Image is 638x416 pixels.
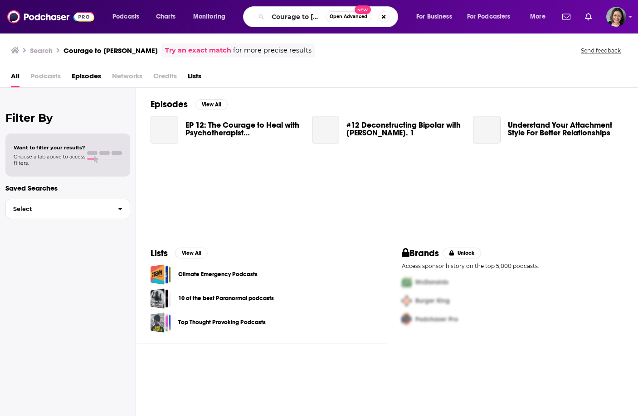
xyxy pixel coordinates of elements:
img: Second Pro Logo [398,292,415,310]
button: Select [5,199,130,219]
button: Send feedback [578,47,623,54]
button: open menu [524,10,557,24]
h3: Search [30,46,53,55]
span: Podchaser Pro [415,316,458,323]
p: Saved Searches [5,184,130,192]
span: Podcasts [112,10,139,23]
span: Select [6,206,111,212]
a: Lists [188,69,201,87]
button: View All [175,248,208,258]
span: Logged in as micglogovac [606,7,626,27]
a: 10 of the best Paranormal podcasts [178,293,274,303]
a: All [11,69,19,87]
a: Top Thought Provoking Podcasts [151,312,171,333]
span: For Business [416,10,452,23]
span: Choose a tab above to access filters. [14,153,85,166]
span: Want to filter your results? [14,144,85,151]
h2: Brands [402,248,439,259]
div: Search podcasts, credits, & more... [252,6,407,27]
a: EP 12: The Courage to Heal with Psychotherapist Anna Khandrueva [151,116,178,143]
span: Monitoring [193,10,225,23]
button: open menu [461,10,524,24]
a: Climate Emergency Podcasts [151,264,171,285]
input: Search podcasts, credits, & more... [268,10,326,24]
button: open menu [106,10,151,24]
p: Access sponsor history on the top 5,000 podcasts. [402,263,624,269]
span: for more precise results [233,45,312,56]
a: Understand Your Attachment Style For Better Relationships [508,121,623,137]
a: #12 Deconstructing Bipolar with Anna Pt. 1 [346,121,462,137]
span: McDonalds [415,278,448,286]
h2: Episodes [151,99,188,110]
span: Credits [153,69,177,87]
a: Charts [150,10,181,24]
a: Show notifications dropdown [581,9,595,24]
img: Podchaser - Follow, Share and Rate Podcasts [7,8,94,25]
h2: Filter By [5,111,130,124]
img: User Profile [606,7,626,27]
a: EP 12: The Courage to Heal with Psychotherapist Anna Khandrueva [185,121,301,137]
button: Show profile menu [606,7,626,27]
span: More [530,10,545,23]
span: New [355,5,371,14]
a: Episodes [72,69,101,87]
img: Third Pro Logo [398,310,415,329]
button: open menu [410,10,463,24]
span: Charts [156,10,175,23]
a: Top Thought Provoking Podcasts [178,317,266,327]
a: 10 of the best Paranormal podcasts [151,288,171,309]
span: Networks [112,69,142,87]
button: Unlock [443,248,481,258]
a: Climate Emergency Podcasts [178,269,258,279]
span: Podcasts [30,69,61,87]
button: open menu [187,10,237,24]
span: For Podcasters [467,10,511,23]
span: EP 12: The Courage to Heal with Psychotherapist [PERSON_NAME] [185,121,301,137]
span: #12 Deconstructing Bipolar with [PERSON_NAME]. 1 [346,121,462,137]
a: EpisodesView All [151,99,228,110]
span: Burger King [415,297,450,305]
a: ListsView All [151,248,208,259]
a: Understand Your Attachment Style For Better Relationships [473,116,501,143]
a: #12 Deconstructing Bipolar with Anna Pt. 1 [312,116,340,143]
h3: Courage to [PERSON_NAME] [63,46,158,55]
span: Open Advanced [330,14,367,19]
a: Show notifications dropdown [559,9,574,24]
h2: Lists [151,248,168,259]
img: First Pro Logo [398,273,415,292]
button: Open AdvancedNew [326,11,371,22]
a: Try an exact match [165,45,231,56]
button: View All [195,99,228,110]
